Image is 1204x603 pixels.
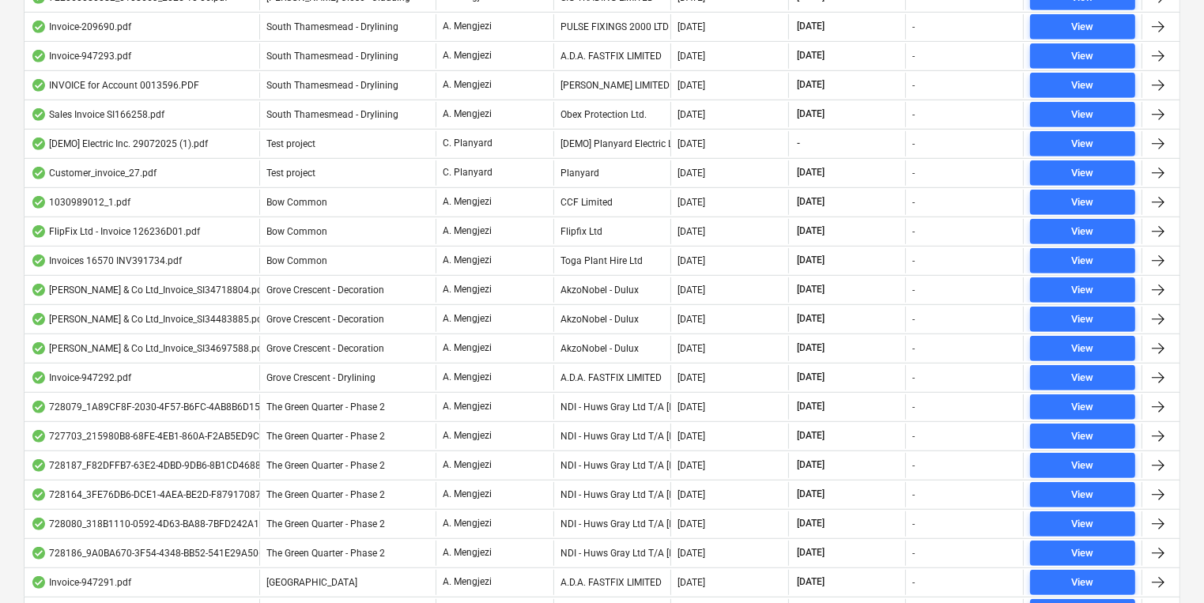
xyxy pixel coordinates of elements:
[677,255,705,266] div: [DATE]
[1072,340,1094,358] div: View
[1125,527,1204,603] div: Chat Widget
[677,168,705,179] div: [DATE]
[266,577,357,588] span: Camden Goods Yard
[266,401,385,413] span: The Green Quarter - Phase 2
[1030,102,1135,127] button: View
[1030,336,1135,361] button: View
[795,254,826,267] span: [DATE]
[912,548,915,559] div: -
[443,312,492,326] p: A. Mengjezi
[912,285,915,296] div: -
[912,343,915,354] div: -
[795,137,802,150] span: -
[912,226,915,237] div: -
[795,78,826,92] span: [DATE]
[1030,482,1135,507] button: View
[1030,365,1135,390] button: View
[553,365,671,390] div: A.D.A. FASTFIX LIMITED
[912,314,915,325] div: -
[266,197,327,208] span: Bow Common
[553,541,671,566] div: NDI - Huws Gray Ltd T/A [PERSON_NAME]
[1030,570,1135,595] button: View
[553,73,671,98] div: [PERSON_NAME] LIMITED
[1030,307,1135,332] button: View
[553,511,671,537] div: NDI - Huws Gray Ltd T/A [PERSON_NAME]
[912,109,915,120] div: -
[553,248,671,273] div: Toga Plant Hire Ltd
[795,49,826,62] span: [DATE]
[1072,252,1094,270] div: View
[443,195,492,209] p: A. Mengjezi
[1030,511,1135,537] button: View
[443,254,492,267] p: A. Mengjezi
[795,517,826,530] span: [DATE]
[553,14,671,40] div: PULSE FIXINGS 2000 LTD
[553,482,671,507] div: NDI - Huws Gray Ltd T/A [PERSON_NAME]
[677,197,705,208] div: [DATE]
[31,430,47,443] div: OCR finished
[1030,219,1135,244] button: View
[1072,428,1094,446] div: View
[266,343,384,354] span: Grove Crescent - Decoration
[553,277,671,303] div: AkzoNobel - Dulux
[443,107,492,121] p: A. Mengjezi
[31,284,47,296] div: OCR finished
[266,285,384,296] span: Grove Crescent - Decoration
[1030,424,1135,449] button: View
[1072,18,1094,36] div: View
[1072,106,1094,124] div: View
[31,401,47,413] div: OCR finished
[443,20,492,33] p: A. Mengjezi
[553,570,671,595] div: A.D.A. FASTFIX LIMITED
[443,78,492,92] p: A. Mengjezi
[266,314,384,325] span: Grove Crescent - Decoration
[31,108,47,121] div: OCR finished
[1072,311,1094,329] div: View
[795,341,826,355] span: [DATE]
[795,166,826,179] span: [DATE]
[677,401,705,413] div: [DATE]
[677,343,705,354] div: [DATE]
[912,197,915,208] div: -
[31,225,200,238] div: FlipFix Ltd - Invoice 126236D01.pdf
[795,283,826,296] span: [DATE]
[31,430,297,443] div: 727703_215980B8-68FE-4EB1-860A-F2AB5ED9C21C.PDF
[266,460,385,471] span: The Green Quarter - Phase 2
[31,313,47,326] div: OCR finished
[1030,160,1135,186] button: View
[266,518,385,530] span: The Green Quarter - Phase 2
[443,166,493,179] p: C. Planyard
[266,372,376,383] span: Grove Crescent - Drylining
[795,458,826,472] span: [DATE]
[1072,77,1094,95] div: View
[553,424,671,449] div: NDI - Huws Gray Ltd T/A [PERSON_NAME]
[553,43,671,69] div: A.D.A. FASTFIX LIMITED
[443,283,492,296] p: A. Mengjezi
[553,219,671,244] div: Flipfix Ltd
[443,371,492,384] p: A. Mengjezi
[443,517,492,530] p: A. Mengjezi
[1030,190,1135,215] button: View
[266,109,398,120] span: South Thamesmead - Drylining
[266,51,398,62] span: South Thamesmead - Drylining
[31,138,47,150] div: OCR finished
[31,225,47,238] div: OCR finished
[912,460,915,471] div: -
[677,138,705,149] div: [DATE]
[677,577,705,588] div: [DATE]
[677,372,705,383] div: [DATE]
[1072,398,1094,416] div: View
[31,196,130,209] div: 1030989012_1.pdf
[1030,248,1135,273] button: View
[266,489,385,500] span: The Green Quarter - Phase 2
[677,314,705,325] div: [DATE]
[677,431,705,442] div: [DATE]
[443,341,492,355] p: A. Mengjezi
[912,255,915,266] div: -
[912,489,915,500] div: -
[266,21,398,32] span: South Thamesmead - Drylining
[31,547,47,560] div: OCR finished
[795,107,826,121] span: [DATE]
[795,224,826,238] span: [DATE]
[443,224,492,238] p: A. Mengjezi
